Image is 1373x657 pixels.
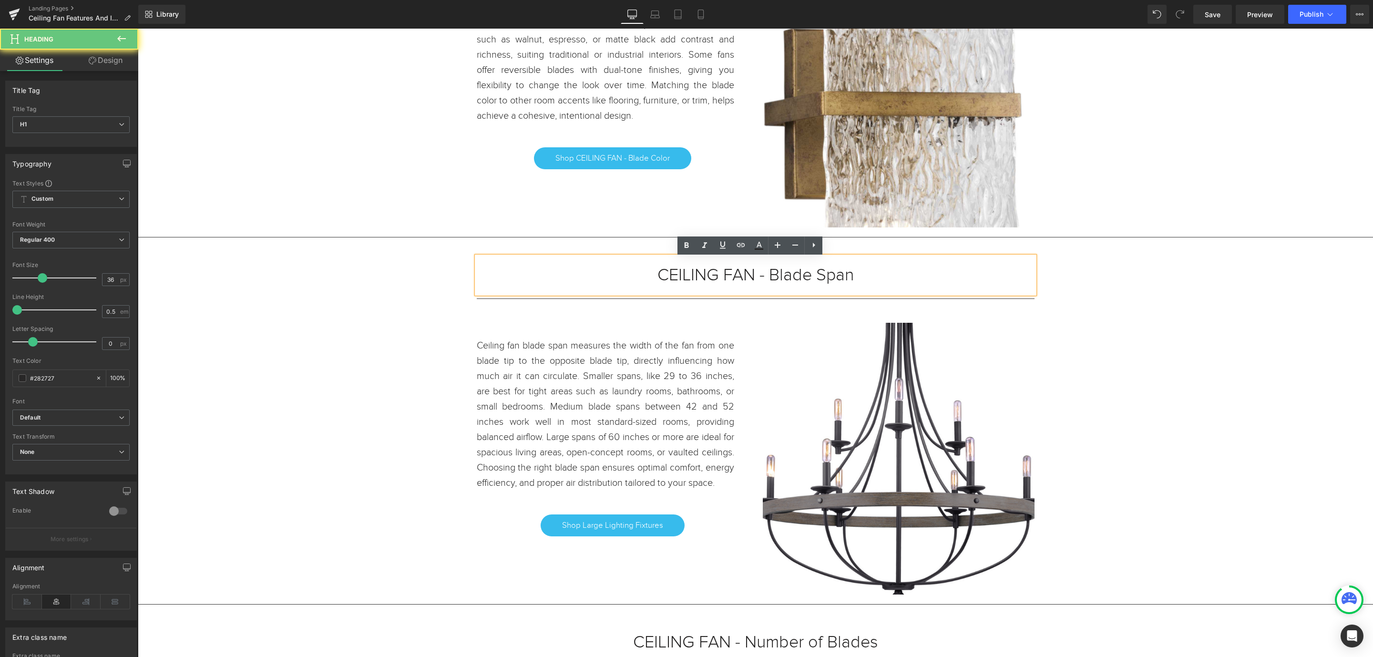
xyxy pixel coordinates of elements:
[27,15,47,23] div: v 4.0.25
[12,558,45,572] div: Alignment
[12,326,130,332] div: Letter Spacing
[12,398,130,405] div: Font
[20,414,41,422] i: Default
[339,609,897,618] h1: CEILING FAN - Number of Blades
[1300,10,1323,18] span: Publish
[51,535,89,544] p: More settings
[29,5,138,12] a: Landing Pages
[107,56,157,62] div: Keywords by Traffic
[12,628,67,641] div: Extra class name
[1350,5,1369,24] button: More
[6,528,136,550] button: More settings
[30,373,91,383] input: Color
[28,55,35,63] img: tab_domain_overview_orange.svg
[12,482,54,495] div: Text Shadow
[339,311,596,460] span: Ceiling fan blade span measures the width of the fan from one blade tip to the opposite blade tip...
[12,179,130,187] div: Text Styles
[120,277,128,283] span: px
[20,121,27,128] b: H1
[20,448,35,455] b: None
[96,55,104,63] img: tab_keywords_by_traffic_grey.svg
[138,5,185,24] a: New Library
[644,5,666,24] a: Laptop
[25,25,105,32] div: Domain: [DOMAIN_NAME]
[424,491,525,503] span: Shop Large Lighting Fixtures
[120,308,128,315] span: em
[24,35,53,43] span: Heading
[15,15,23,23] img: logo_orange.svg
[12,81,41,94] div: Title Tag
[689,5,712,24] a: Mobile
[396,119,553,141] a: Shop CEILING FAN - Blade Color
[1247,10,1273,20] span: Preview
[12,294,130,300] div: Line Height
[1341,625,1363,647] div: Open Intercom Messenger
[20,236,55,243] b: Regular 400
[1205,10,1220,20] span: Save
[12,358,130,364] div: Text Color
[15,25,23,32] img: website_grey.svg
[71,50,140,71] a: Design
[12,106,130,113] div: Title Tag
[12,583,130,590] div: Alignment
[12,507,100,517] div: Enable
[666,5,689,24] a: Tablet
[339,242,897,251] h1: CEILING FAN - Blade Span
[12,154,51,168] div: Typography
[1148,5,1167,24] button: Undo
[12,262,130,268] div: Font Size
[1170,5,1189,24] button: Redo
[403,486,547,508] a: Shop Large Lighting Fixtures
[38,56,85,62] div: Domain Overview
[1236,5,1284,24] a: Preview
[418,124,532,135] span: Shop CEILING FAN - Blade Color
[120,340,128,347] span: px
[1288,5,1346,24] button: Publish
[12,433,130,440] div: Text Transform
[621,5,644,24] a: Desktop
[31,195,53,203] b: Custom
[106,370,129,387] div: %
[156,10,179,19] span: Library
[12,221,130,228] div: Font Weight
[29,14,120,22] span: Ceiling Fan Features And Information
